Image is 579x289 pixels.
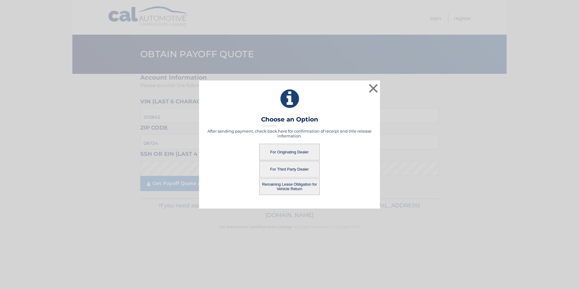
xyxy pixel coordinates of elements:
[259,178,320,195] button: Remaining Lease Obligation for Vehicle Return
[207,129,372,138] h5: After sending payment, check back here for confirmation of receipt and title release information.
[259,144,320,160] button: For Originating Dealer
[261,116,318,126] h3: Choose an Option
[367,82,379,94] button: ×
[259,161,320,177] button: For Third Party Dealer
